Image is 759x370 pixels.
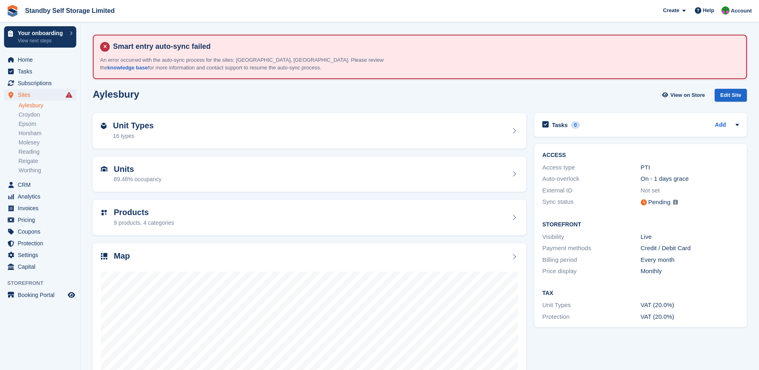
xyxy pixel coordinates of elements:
a: Preview store [67,290,76,300]
h4: Smart entry auto-sync failed [110,42,740,51]
p: An error occurred with the auto-sync process for the sites: [GEOGRAPHIC_DATA], [GEOGRAPHIC_DATA].... [100,56,403,72]
h2: Storefront [542,222,739,228]
a: menu [4,179,76,190]
a: Standby Self Storage Limited [22,4,118,17]
h2: ACCESS [542,152,739,159]
span: Sites [18,89,66,100]
div: Pending [648,198,671,207]
img: unit-type-icn-2b2737a686de81e16bb02015468b77c625bbabd49415b5ef34ead5e3b44a266d.svg [101,123,107,129]
a: menu [4,66,76,77]
h2: Tax [542,290,739,297]
a: Reading [19,148,76,156]
a: menu [4,89,76,100]
div: Not set [641,186,739,195]
a: Horsham [19,130,76,137]
div: Edit Site [715,89,747,102]
h2: Map [114,251,130,261]
span: Account [731,7,752,15]
a: Units 89.48% occupancy [93,157,526,192]
span: View on Store [670,91,705,99]
div: Payment methods [542,244,640,253]
a: Epsom [19,120,76,128]
img: unit-icn-7be61d7bf1b0ce9d3e12c5938cc71ed9869f7b940bace4675aadf7bd6d80202e.svg [101,166,107,172]
a: menu [4,289,76,301]
a: menu [4,54,76,65]
a: Your onboarding View next steps [4,26,76,48]
div: Live [641,232,739,242]
a: menu [4,191,76,202]
div: Every month [641,255,739,265]
span: Booking Portal [18,289,66,301]
div: Auto-overlock [542,174,640,184]
h2: Unit Types [113,121,154,130]
a: menu [4,77,76,89]
h2: Aylesbury [93,89,139,100]
div: Visibility [542,232,640,242]
a: menu [4,249,76,261]
div: Monthly [641,267,739,276]
div: 9 products, 4 categories [114,219,174,227]
div: 16 types [113,132,154,140]
p: Your onboarding [18,30,66,36]
span: Analytics [18,191,66,202]
img: map-icn-33ee37083ee616e46c38cad1a60f524a97daa1e2b2c8c0bc3eb3415660979fc1.svg [101,253,107,259]
div: On - 1 days grace [641,174,739,184]
div: VAT (20.0%) [641,301,739,310]
div: 89.48% occupancy [114,175,161,184]
i: Smart entry sync failures have occurred [66,92,72,98]
h2: Tasks [552,121,568,129]
div: VAT (20.0%) [641,312,739,322]
span: CRM [18,179,66,190]
img: stora-icon-8386f47178a22dfd0bd8f6a31ec36ba5ce8667c1dd55bd0f319d3a0aa187defe.svg [6,5,19,17]
a: Molesey [19,139,76,146]
div: 0 [571,121,580,129]
a: Aylesbury [19,102,76,109]
span: Help [703,6,714,15]
span: Settings [18,249,66,261]
span: Pricing [18,214,66,226]
a: menu [4,261,76,272]
div: Credit / Debit Card [641,244,739,253]
span: Protection [18,238,66,249]
span: Capital [18,261,66,272]
span: Tasks [18,66,66,77]
div: Protection [542,312,640,322]
span: Storefront [7,279,80,287]
h2: Units [114,165,161,174]
img: icon-info-grey-7440780725fd019a000dd9b08b2336e03edf1995a4989e88bcd33f0948082b44.svg [673,200,678,205]
a: Worthing [19,167,76,174]
div: Sync status [542,197,640,207]
a: menu [4,203,76,214]
div: Access type [542,163,640,172]
span: Home [18,54,66,65]
div: Unit Types [542,301,640,310]
a: Edit Site [715,89,747,105]
a: Reigate [19,157,76,165]
div: Billing period [542,255,640,265]
img: Michelle Mustoe [721,6,730,15]
img: custom-product-icn-752c56ca05d30b4aa98f6f15887a0e09747e85b44ffffa43cff429088544963d.svg [101,209,107,216]
a: Croydon [19,111,76,119]
div: External ID [542,186,640,195]
a: menu [4,238,76,249]
a: menu [4,214,76,226]
span: Subscriptions [18,77,66,89]
h2: Products [114,208,174,217]
a: Unit Types 16 types [93,113,526,148]
div: PTI [641,163,739,172]
a: Products 9 products, 4 categories [93,200,526,235]
span: Invoices [18,203,66,214]
a: View on Store [661,89,708,102]
a: Add [715,121,726,130]
span: Coupons [18,226,66,237]
a: menu [4,226,76,237]
a: knowledge base [107,65,148,71]
p: View next steps [18,37,66,44]
span: Create [663,6,679,15]
div: Price display [542,267,640,276]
